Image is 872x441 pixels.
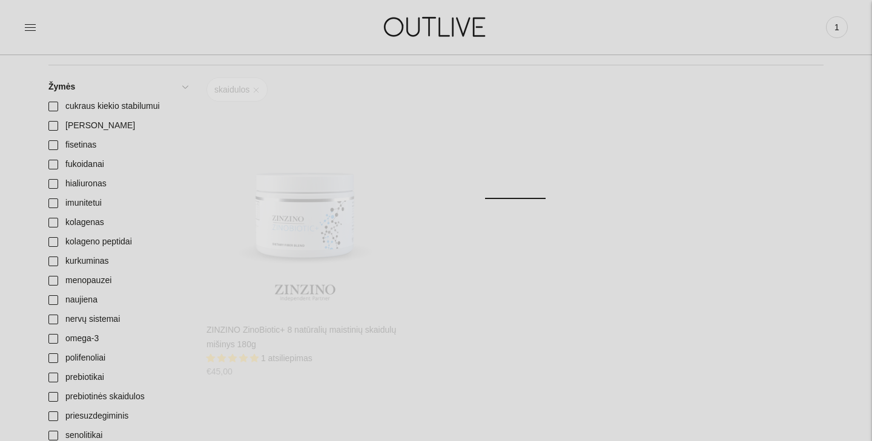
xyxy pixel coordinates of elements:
a: Žymės [41,77,194,97]
a: naujiena [41,290,194,310]
a: fukoidanai [41,155,194,174]
a: nervų sistemai [41,310,194,329]
img: OUTLIVE [360,6,512,48]
a: kolagenas [41,213,194,232]
a: fisetinas [41,136,194,155]
a: kolageno peptidai [41,232,194,252]
a: imunitetui [41,194,194,213]
a: prebiotikai [41,368,194,387]
span: 1 [828,19,845,36]
a: polifenoliai [41,348,194,368]
a: hialiuronas [41,174,194,194]
a: priesuzdegiminis [41,407,194,426]
a: 1 [826,14,848,41]
a: [PERSON_NAME] [41,116,194,136]
a: omega-3 [41,329,194,348]
a: prebiotinės skaidulos [41,387,194,407]
a: cukraus kiekio stabilumui [41,97,194,116]
a: kurkuminas [41,252,194,271]
a: menopauzei [41,271,194,290]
